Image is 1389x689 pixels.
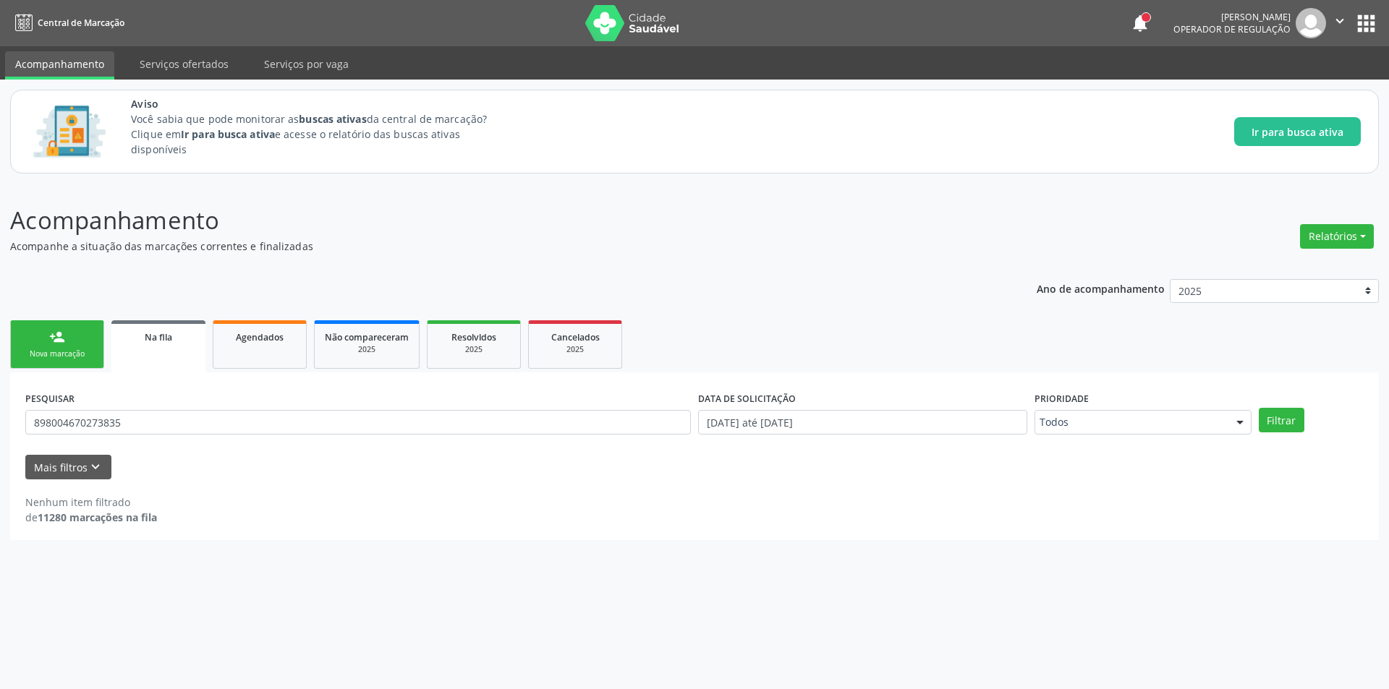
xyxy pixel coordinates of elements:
div: [PERSON_NAME] [1173,11,1291,23]
input: Selecione um intervalo [698,410,1027,435]
span: Agendados [236,331,284,343]
button:  [1326,8,1354,38]
label: Prioridade [1035,388,1089,410]
a: Acompanhamento [5,51,114,80]
span: Na fila [145,331,172,343]
i: keyboard_arrow_down [88,459,103,475]
input: Nome, CNS [25,410,691,435]
button: Mais filtroskeyboard_arrow_down [25,455,111,480]
button: notifications [1130,13,1150,33]
div: person_add [49,329,65,345]
button: Relatórios [1300,224,1374,249]
span: Central de Marcação [38,17,124,29]
span: Não compareceram [325,331,409,343]
p: Acompanhamento [10,202,968,239]
p: Acompanhe a situação das marcações correntes e finalizadas [10,239,968,254]
strong: 11280 marcações na fila [38,510,157,524]
span: Resolvidos [451,331,496,343]
p: Ano de acompanhamento [1037,279,1165,297]
label: PESQUISAR [25,388,75,410]
a: Central de Marcação [10,11,124,35]
span: Operador de regulação [1173,23,1291,35]
a: Serviços ofertados [129,51,239,77]
span: Todos [1040,415,1222,429]
a: Serviços por vaga [254,51,359,77]
div: 2025 [539,344,611,355]
span: Cancelados [551,331,600,343]
div: 2025 [325,344,409,355]
strong: buscas ativas [299,112,366,126]
div: 2025 [438,344,510,355]
div: de [25,510,157,525]
span: Ir para busca ativa [1252,124,1343,140]
button: Filtrar [1259,408,1304,432]
img: Imagem de CalloutCard [28,99,111,164]
div: Nenhum item filtrado [25,495,157,510]
span: Aviso [131,96,514,111]
button: Ir para busca ativa [1234,117,1361,146]
button: apps [1354,11,1379,36]
label: DATA DE SOLICITAÇÃO [698,388,796,410]
p: Você sabia que pode monitorar as da central de marcação? Clique em e acesse o relatório das busca... [131,111,514,157]
div: Nova marcação [21,348,93,359]
img: img [1296,8,1326,38]
strong: Ir para busca ativa [181,127,275,141]
i:  [1332,13,1348,29]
